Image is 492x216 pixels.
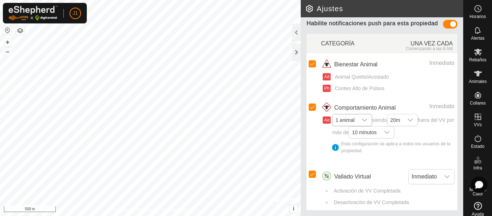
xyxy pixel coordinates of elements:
[305,4,463,13] h2: Ajustes
[323,73,331,80] button: Ad
[403,114,417,126] div: dropdown trigger
[3,47,12,56] button: –
[334,172,371,181] span: Vallado Virtual
[164,207,188,213] a: Contáctenos
[380,127,394,138] div: dropdown trigger
[357,114,372,126] div: dropdown trigger
[73,9,78,17] span: J1
[399,59,455,67] div: Inmediato
[321,35,389,51] div: CATEGORÍA
[9,6,58,21] img: Logo Gallagher
[16,26,24,35] button: Capas del Mapa
[332,114,357,126] span: 1 animal
[3,26,12,35] button: Restablecer Mapa
[471,144,484,149] span: Estado
[388,114,403,126] span: 20m
[321,59,332,70] img: icono de bienestar animal
[469,79,487,84] span: Animales
[389,35,457,51] div: UNA VEZ CADA
[331,199,409,206] span: Desactivación de VV Completada
[331,187,401,195] span: Activación de VV Completada
[465,188,490,196] span: Mapa de Calor
[113,207,155,213] a: Política de Privacidad
[293,206,294,212] span: i
[321,102,332,114] img: icono de comportamiento animal
[307,20,438,31] span: Habilite notificaciones push para esta propiedad
[323,116,331,124] button: Ae
[470,14,486,19] span: Horarios
[3,38,12,47] button: +
[349,127,379,138] span: 10 minutos
[474,123,482,127] span: VVs
[399,102,455,111] div: Inmediato
[440,169,454,184] div: dropdown trigger
[332,141,455,154] div: Esta configuración se aplica a todos los usuarios de la propiedad
[469,58,486,62] span: Rebaños
[321,171,332,182] img: icono de vallados cirtuales
[389,46,453,51] div: Comenzando a las 6 AM
[334,103,396,112] span: Comportamiento Animal
[470,101,486,105] span: Collares
[471,36,484,40] span: Alertas
[290,205,298,213] button: i
[473,166,482,170] span: Infra
[323,85,331,92] button: Ph
[332,117,455,154] span: siendo fuera del VV por más de
[334,60,377,69] span: Bienestar Animal
[332,73,389,81] span: Animal Quieto/Acostado
[332,85,384,92] span: Conteo Alto de Pulsos
[409,169,440,184] span: Inmediato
